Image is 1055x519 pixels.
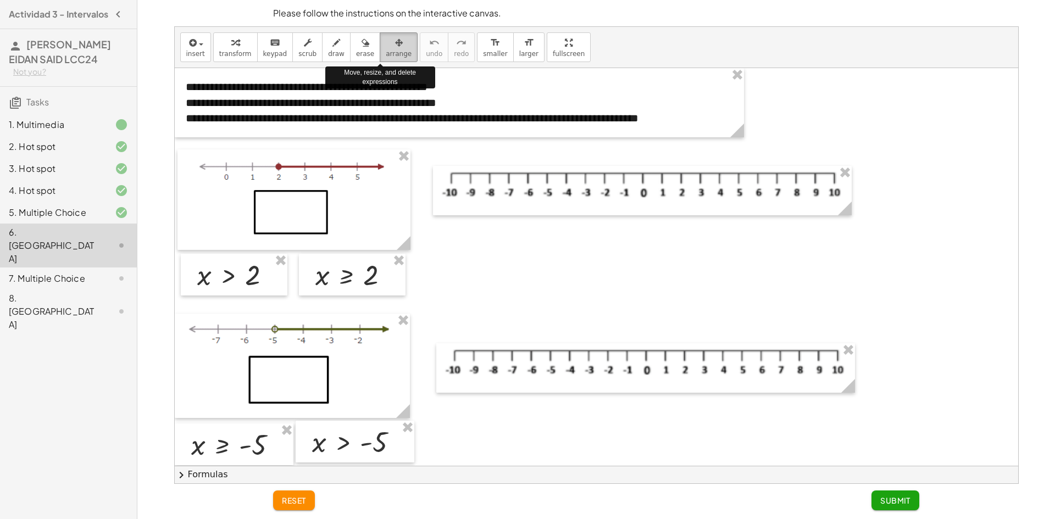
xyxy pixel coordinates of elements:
[213,32,258,62] button: transform
[9,184,97,197] div: 4. Hot spot
[524,36,534,49] i: format_size
[292,32,323,62] button: scrub
[186,50,205,58] span: insert
[115,272,128,285] i: Task not started.
[13,66,128,77] div: Not you?
[356,50,374,58] span: erase
[263,50,287,58] span: keypad
[519,50,538,58] span: larger
[257,32,293,62] button: keyboardkeypad
[9,292,97,331] div: 8. [GEOGRAPHIC_DATA]
[429,36,440,49] i: undo
[273,490,315,510] button: reset
[325,66,435,88] div: Move, resize, and delete expressions
[380,32,418,62] button: arrange
[175,466,1018,483] button: chevron_rightFormulas
[448,32,475,62] button: redoredo
[9,206,97,219] div: 5. Multiple Choice
[115,162,128,175] i: Task finished and correct.
[26,96,49,108] span: Tasks
[115,305,128,318] i: Task not started.
[273,7,919,20] p: Please follow the instructions on the interactive canvas.
[270,36,280,49] i: keyboard
[115,239,128,252] i: Task not started.
[456,36,467,49] i: redo
[386,50,412,58] span: arrange
[9,226,97,265] div: 6. [GEOGRAPHIC_DATA]
[553,50,585,58] span: fullscreen
[115,206,128,219] i: Task finished and correct.
[477,32,513,62] button: format_sizesmaller
[513,32,545,62] button: format_sizelarger
[219,50,252,58] span: transform
[298,50,316,58] span: scrub
[350,32,380,62] button: erase
[490,36,501,49] i: format_size
[282,495,306,505] span: reset
[322,32,351,62] button: draw
[9,162,97,175] div: 3. Hot spot
[547,32,591,62] button: fullscreen
[454,50,469,58] span: redo
[115,184,128,197] i: Task finished and correct.
[9,118,97,131] div: 1. Multimedia
[9,38,111,65] span: [PERSON_NAME] EIDAN SAID LCC24
[115,140,128,153] i: Task finished and correct.
[426,50,442,58] span: undo
[483,50,507,58] span: smaller
[328,50,345,58] span: draw
[420,32,448,62] button: undoundo
[175,468,188,482] span: chevron_right
[9,272,97,285] div: 7. Multiple Choice
[871,490,919,510] button: Submit
[115,118,128,131] i: Task finished.
[9,140,97,153] div: 2. Hot spot
[880,495,910,505] span: Submit
[180,32,211,62] button: insert
[9,8,108,21] h4: Actividad 3 - Intervalos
